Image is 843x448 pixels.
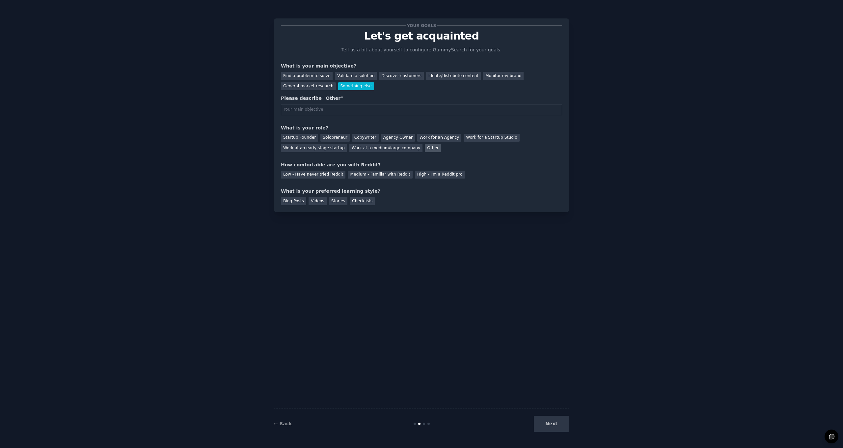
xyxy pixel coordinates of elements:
[417,134,461,142] div: Work for an Agency
[464,134,519,142] div: Work for a Startup Studio
[338,82,374,91] div: Something else
[281,134,318,142] div: Startup Founder
[426,72,481,80] div: Ideate/distribute content
[381,134,415,142] div: Agency Owner
[281,63,562,70] div: What is your main objective?
[349,144,422,152] div: Work at a medium/large company
[350,197,375,205] div: Checklists
[348,171,412,179] div: Medium - Familiar with Reddit
[281,144,347,152] div: Work at an early stage startup
[379,72,423,80] div: Discover customers
[281,188,562,195] div: What is your preferred learning style?
[320,134,349,142] div: Solopreneur
[274,421,292,426] a: ← Back
[415,171,465,179] div: High - I'm a Reddit pro
[309,197,327,205] div: Videos
[335,72,377,80] div: Validate a solution
[483,72,524,80] div: Monitor my brand
[406,22,437,29] span: Your goals
[281,125,562,131] div: What is your role?
[352,134,379,142] div: Copywriter
[281,30,562,42] p: Let's get acquainted
[281,72,333,80] div: Find a problem to solve
[281,171,345,179] div: Low - Have never tried Reddit
[281,95,562,102] div: Please describe "Other"
[281,161,562,168] div: How comfortable are you with Reddit?
[281,104,562,115] input: Your main objective
[281,197,306,205] div: Blog Posts
[339,46,504,53] p: Tell us a bit about yourself to configure GummySearch for your goals.
[281,82,336,91] div: General market research
[329,197,347,205] div: Stories
[425,144,441,152] div: Other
